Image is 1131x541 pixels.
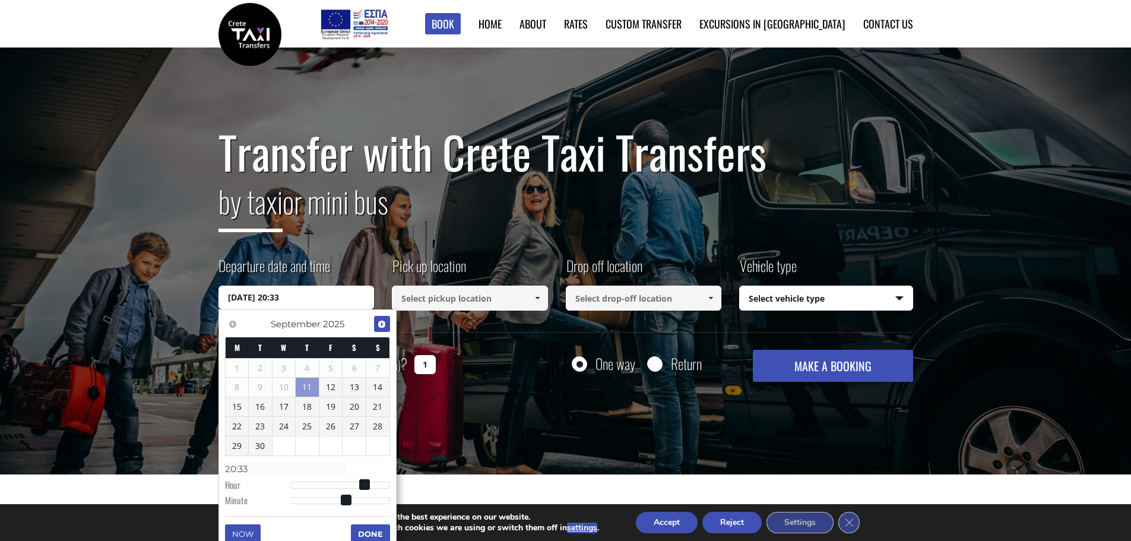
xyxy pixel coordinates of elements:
a: 30 [249,436,272,455]
button: Close GDPR Cookie Banner [838,512,860,533]
p: We are using cookies to give you the best experience on our website. [269,512,599,523]
input: Select drop-off location [566,286,722,311]
span: 2 [249,359,272,378]
span: 8 [226,378,249,397]
a: 11 [296,378,319,397]
input: Select pickup location [392,286,548,311]
a: Show All Items [701,286,721,311]
a: 26 [319,417,343,436]
button: Settings [766,512,834,533]
span: Thursday [305,341,309,353]
p: You can find out more about which cookies we are using or switch them off in . [269,523,599,533]
span: Next [377,319,386,329]
img: e-bannersEUERDF180X90.jpg [319,6,389,42]
a: About [519,16,546,31]
span: Wednesday [281,341,286,353]
a: 29 [226,436,249,455]
span: Select vehicle type [740,286,913,311]
a: Previous [225,316,241,332]
h1: Transfer with Crete Taxi Transfers [218,127,913,177]
dt: Hour [225,479,291,494]
span: 10 [273,378,296,397]
span: Previous [228,319,237,329]
span: 1 [226,359,249,378]
span: 2025 [323,318,344,330]
span: September [271,318,321,330]
label: Return [671,356,702,371]
span: 9 [249,378,272,397]
a: 16 [249,397,272,416]
span: 5 [319,359,343,378]
a: 13 [343,378,366,397]
span: 6 [343,359,366,378]
a: 19 [319,397,343,416]
h2: or mini bus [218,177,913,241]
button: Reject [702,512,762,533]
a: Contact us [863,16,913,31]
a: Excursions in [GEOGRAPHIC_DATA] [699,16,845,31]
label: Departure date and time [218,255,330,286]
a: 12 [319,378,343,397]
a: 21 [366,397,389,416]
span: Monday [235,341,240,353]
span: by taxi [218,179,283,232]
button: settings [567,523,597,533]
dt: Minute [225,494,291,510]
button: MAKE A BOOKING [753,350,913,382]
label: How many passengers ? [218,350,407,379]
span: Saturday [352,341,356,353]
label: Drop off location [566,255,642,286]
a: Home [479,16,502,31]
a: 27 [343,417,366,436]
span: Tuesday [258,341,262,353]
label: Vehicle type [739,255,797,286]
a: 15 [226,397,249,416]
a: 20 [343,397,366,416]
span: Friday [329,341,332,353]
a: 23 [249,417,272,436]
span: 4 [296,359,319,378]
a: 22 [226,417,249,436]
a: Book [425,13,461,35]
a: Next [374,316,390,332]
button: Accept [636,512,698,533]
a: Custom Transfer [606,16,682,31]
a: 24 [273,417,296,436]
a: Show All Items [527,286,547,311]
img: Crete Taxi Transfers | Safe Taxi Transfer Services from to Heraklion Airport, Chania Airport, Ret... [218,3,281,66]
a: Rates [564,16,588,31]
a: 25 [296,417,319,436]
a: 28 [366,417,389,436]
a: Crete Taxi Transfers | Safe Taxi Transfer Services from to Heraklion Airport, Chania Airport, Ret... [218,27,281,39]
a: 17 [273,397,296,416]
label: One way [595,356,635,371]
span: 7 [366,359,389,378]
a: 14 [366,378,389,397]
a: 18 [296,397,319,416]
label: Pick up location [392,255,466,286]
span: Sunday [376,341,380,353]
span: 3 [273,359,296,378]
